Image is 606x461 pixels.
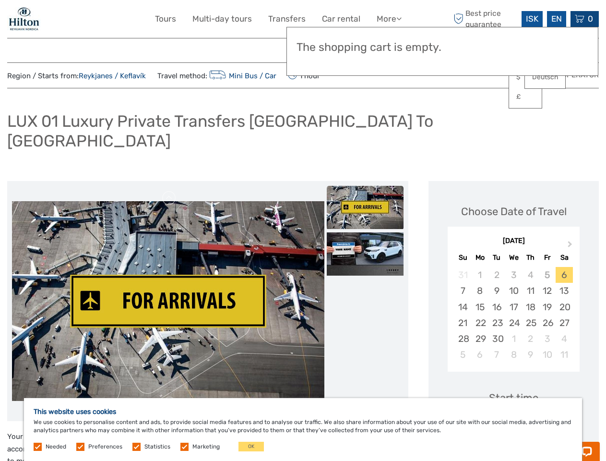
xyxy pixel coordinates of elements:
[34,408,572,416] h5: This website uses cookies
[539,331,556,347] div: Choose Friday, October 3rd, 2025
[454,267,471,283] div: Not available Sunday, August 31st, 2025
[556,331,572,347] div: Choose Saturday, October 4th, 2025
[238,442,264,451] button: OK
[46,443,66,451] label: Needed
[472,315,488,331] div: Choose Monday, September 22nd, 2025
[454,347,471,363] div: Choose Sunday, October 5th, 2025
[525,69,565,86] a: Deutsch
[451,267,576,363] div: month 2025-09
[454,251,471,264] div: Su
[556,267,572,283] div: Choose Saturday, September 6th, 2025
[509,69,542,86] a: $
[586,14,594,24] span: 0
[472,283,488,299] div: Choose Monday, September 8th, 2025
[448,236,580,246] div: [DATE]
[505,331,522,347] div: Choose Wednesday, October 1st, 2025
[472,331,488,347] div: Choose Monday, September 29th, 2025
[472,347,488,363] div: Choose Monday, October 6th, 2025
[556,251,572,264] div: Sa
[207,72,276,80] a: Mini Bus / Car
[522,331,539,347] div: Choose Thursday, October 2nd, 2025
[505,299,522,315] div: Choose Wednesday, September 17th, 2025
[522,251,539,264] div: Th
[268,12,306,26] a: Transfers
[454,283,471,299] div: Choose Sunday, September 7th, 2025
[488,267,505,283] div: Not available Tuesday, September 2nd, 2025
[505,315,522,331] div: Choose Wednesday, September 24th, 2025
[539,267,556,283] div: Not available Friday, September 5th, 2025
[522,299,539,315] div: Choose Thursday, September 18th, 2025
[454,299,471,315] div: Choose Sunday, September 14th, 2025
[505,251,522,264] div: We
[451,8,519,29] span: Best price guarantee
[505,283,522,299] div: Choose Wednesday, September 10th, 2025
[539,315,556,331] div: Choose Friday, September 26th, 2025
[522,267,539,283] div: Not available Thursday, September 4th, 2025
[505,267,522,283] div: Not available Wednesday, September 3rd, 2025
[556,299,572,315] div: Choose Saturday, September 20th, 2025
[79,72,146,80] a: Reykjanes / Keflavík
[539,299,556,315] div: Choose Friday, September 19th, 2025
[454,331,471,347] div: Choose Sunday, September 28th, 2025
[144,443,170,451] label: Statistics
[539,283,556,299] div: Choose Friday, September 12th, 2025
[539,251,556,264] div: Fr
[509,88,542,106] a: £
[13,17,108,24] p: Chat now
[12,201,324,401] img: d17cabca94be4cdf9a944f0c6cf5d444_main_slider.jpg
[157,69,276,82] span: Travel method:
[505,347,522,363] div: Choose Wednesday, October 8th, 2025
[488,283,505,299] div: Choose Tuesday, September 9th, 2025
[88,443,122,451] label: Preferences
[556,315,572,331] div: Choose Saturday, September 27th, 2025
[488,347,505,363] div: Choose Tuesday, October 7th, 2025
[488,315,505,331] div: Choose Tuesday, September 23rd, 2025
[7,111,599,150] h1: LUX 01 Luxury Private Transfers [GEOGRAPHIC_DATA] To [GEOGRAPHIC_DATA]
[377,12,402,26] a: More
[155,12,176,26] a: Tours
[556,283,572,299] div: Choose Saturday, September 13th, 2025
[24,398,582,461] div: We use cookies to personalise content and ads, to provide social media features and to analyse ou...
[539,347,556,363] div: Choose Friday, October 10th, 2025
[522,283,539,299] div: Choose Thursday, September 11th, 2025
[472,299,488,315] div: Choose Monday, September 15th, 2025
[556,347,572,363] div: Choose Saturday, October 11th, 2025
[547,11,566,27] div: EN
[488,299,505,315] div: Choose Tuesday, September 16th, 2025
[488,251,505,264] div: Tu
[7,7,41,31] img: 1846-e7c6c28a-36f7-44b6-aaf6-bfd1581794f2_logo_small.jpg
[110,15,122,26] button: Open LiveChat chat widget
[327,186,404,229] img: d17cabca94be4cdf9a944f0c6cf5d444_slider_thumbnail.jpg
[522,315,539,331] div: Choose Thursday, September 25th, 2025
[192,12,252,26] a: Multi-day tours
[192,443,220,451] label: Marketing
[563,239,579,254] button: Next Month
[461,204,567,219] div: Choose Date of Travel
[489,390,538,405] div: Start time
[522,347,539,363] div: Choose Thursday, October 9th, 2025
[472,267,488,283] div: Not available Monday, September 1st, 2025
[526,14,538,24] span: ISK
[322,12,360,26] a: Car rental
[472,251,488,264] div: Mo
[454,315,471,331] div: Choose Sunday, September 21st, 2025
[488,331,505,347] div: Choose Tuesday, September 30th, 2025
[7,71,146,81] span: Region / Starts from:
[297,41,588,54] h3: The shopping cart is empty.
[327,232,404,276] img: 16fb447c7d50440eaa484c9a0dbf045b_slider_thumbnail.jpeg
